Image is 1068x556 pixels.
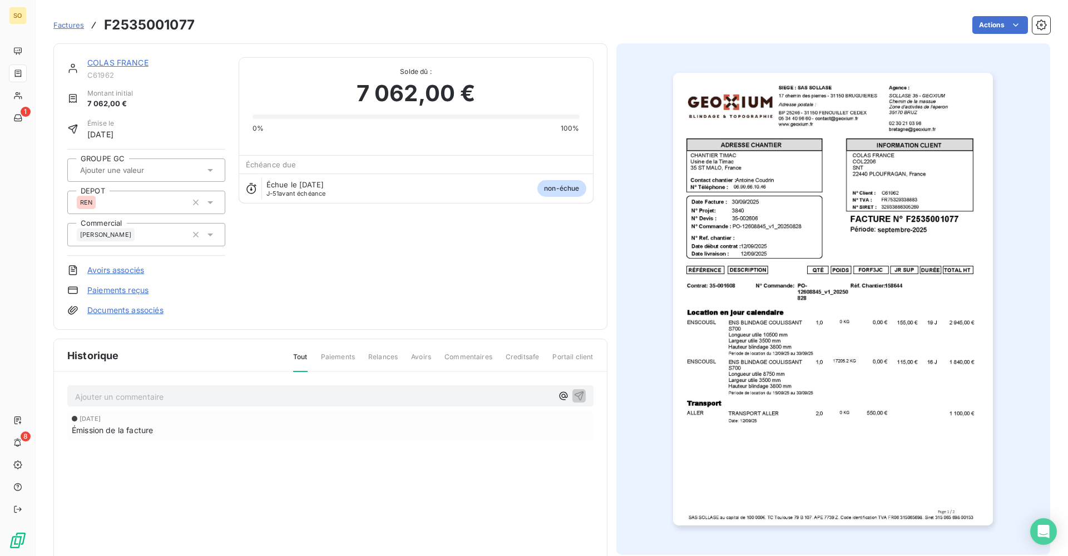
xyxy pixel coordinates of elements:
span: Creditsafe [506,352,540,371]
h3: F2535001077 [104,15,195,35]
img: invoice_thumbnail [673,73,993,525]
a: Avoirs associés [87,265,144,276]
span: 0% [253,123,264,133]
span: non-échue [537,180,586,197]
input: Ajouter une valeur [79,165,191,175]
span: avant échéance [266,190,326,197]
button: Actions [972,16,1028,34]
div: Open Intercom Messenger [1030,518,1057,545]
span: Tout [293,352,308,372]
span: [DATE] [87,128,114,140]
span: J-51 [266,190,279,197]
span: 1 [21,107,31,117]
div: SO [9,7,27,24]
span: Relances [368,352,398,371]
span: [DATE] [80,415,101,422]
span: Solde dû : [253,67,580,77]
span: REN [80,199,92,206]
span: Avoirs [411,352,431,371]
a: Factures [53,19,84,31]
span: Échéance due [246,160,296,169]
span: [PERSON_NAME] [80,231,131,238]
span: Portail client [552,352,593,371]
span: Factures [53,21,84,29]
span: Émission de la facture [72,424,153,436]
img: Logo LeanPay [9,532,27,549]
span: C61962 [87,71,225,80]
span: Historique [67,348,119,363]
span: Commentaires [444,352,492,371]
span: 7 062,00 € [357,77,476,110]
span: Paiements [321,352,355,371]
a: COLAS FRANCE [87,58,149,67]
span: Échue le [DATE] [266,180,324,189]
span: 100% [561,123,580,133]
span: 8 [21,431,31,441]
span: 7 062,00 € [87,98,133,110]
span: Émise le [87,118,114,128]
a: Documents associés [87,305,164,316]
a: Paiements reçus [87,285,149,296]
span: Montant initial [87,88,133,98]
